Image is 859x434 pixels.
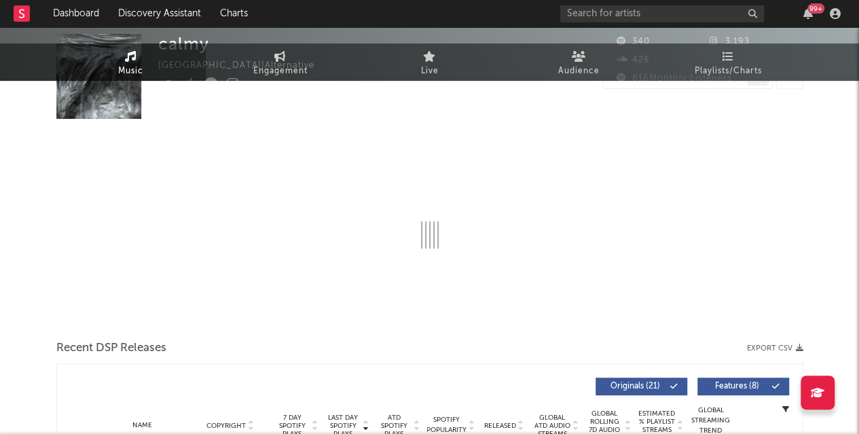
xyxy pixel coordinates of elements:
span: 340 [617,37,650,46]
span: Originals ( 21 ) [604,382,667,391]
span: 3,193 [710,37,750,46]
button: Originals(21) [596,378,687,395]
button: Features(8) [697,378,789,395]
a: Audience [505,43,654,81]
span: Recent DSP Releases [56,340,166,357]
a: Engagement [206,43,355,81]
a: Playlists/Charts [654,43,803,81]
div: 99 + [807,3,824,14]
div: Name [98,420,187,431]
span: Audience [558,63,600,79]
a: Live [355,43,505,81]
button: 99+ [803,8,813,19]
span: Copyright [206,422,246,430]
div: calmy [158,34,209,54]
span: Features ( 8 ) [706,382,769,391]
input: Search for artists [560,5,764,22]
span: Released [484,422,516,430]
span: Music [118,63,143,79]
button: Export CSV [747,344,803,352]
a: Music [56,43,206,81]
button: Edit [249,77,273,94]
span: Playlists/Charts [695,63,762,79]
span: Live [421,63,439,79]
span: Engagement [253,63,308,79]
